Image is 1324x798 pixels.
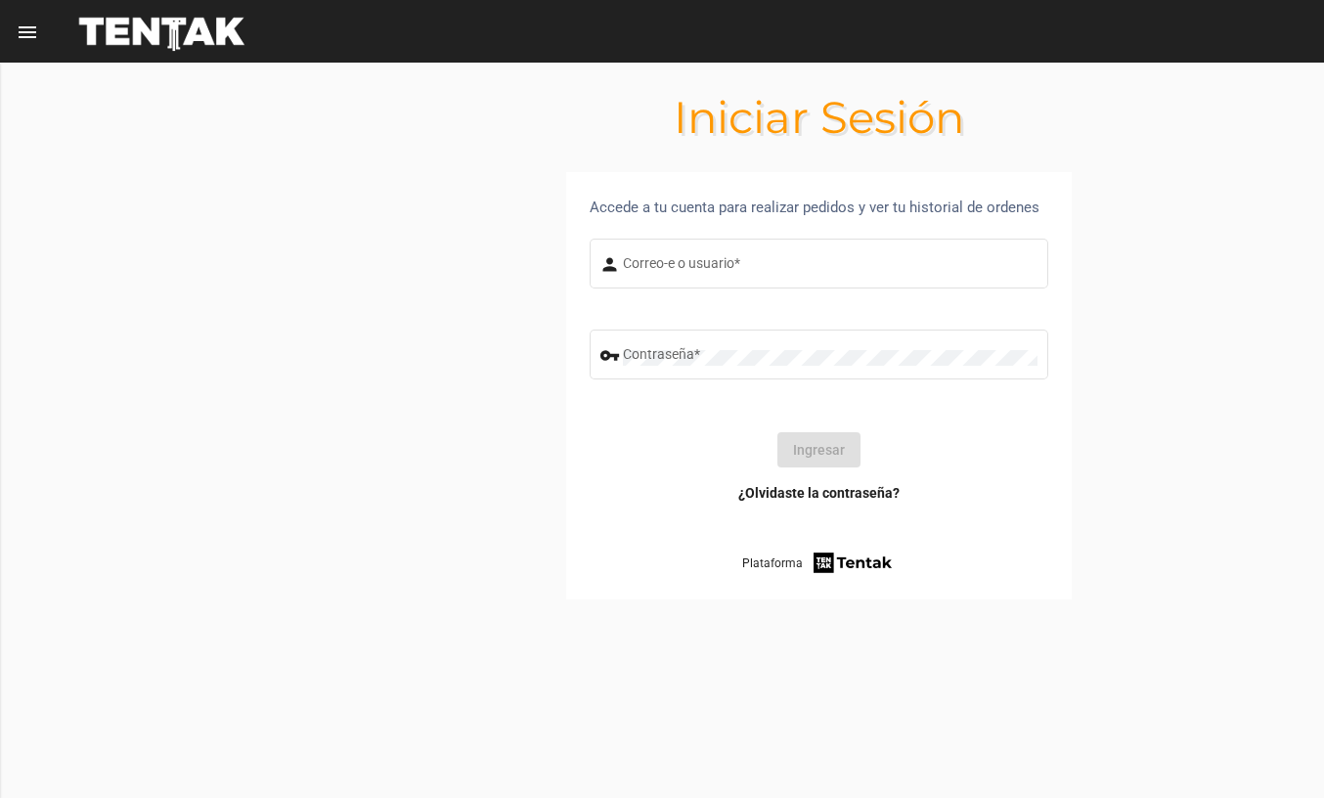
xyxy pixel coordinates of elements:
mat-icon: menu [16,21,39,44]
a: ¿Olvidaste la contraseña? [738,483,900,503]
h1: Iniciar Sesión [313,102,1324,133]
div: Accede a tu cuenta para realizar pedidos y ver tu historial de ordenes [590,196,1048,219]
a: Plataforma [742,550,896,576]
button: Ingresar [777,432,861,467]
span: Plataforma [742,554,803,573]
mat-icon: vpn_key [599,344,623,368]
img: tentak-firm.png [811,550,895,576]
mat-icon: person [599,253,623,277]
